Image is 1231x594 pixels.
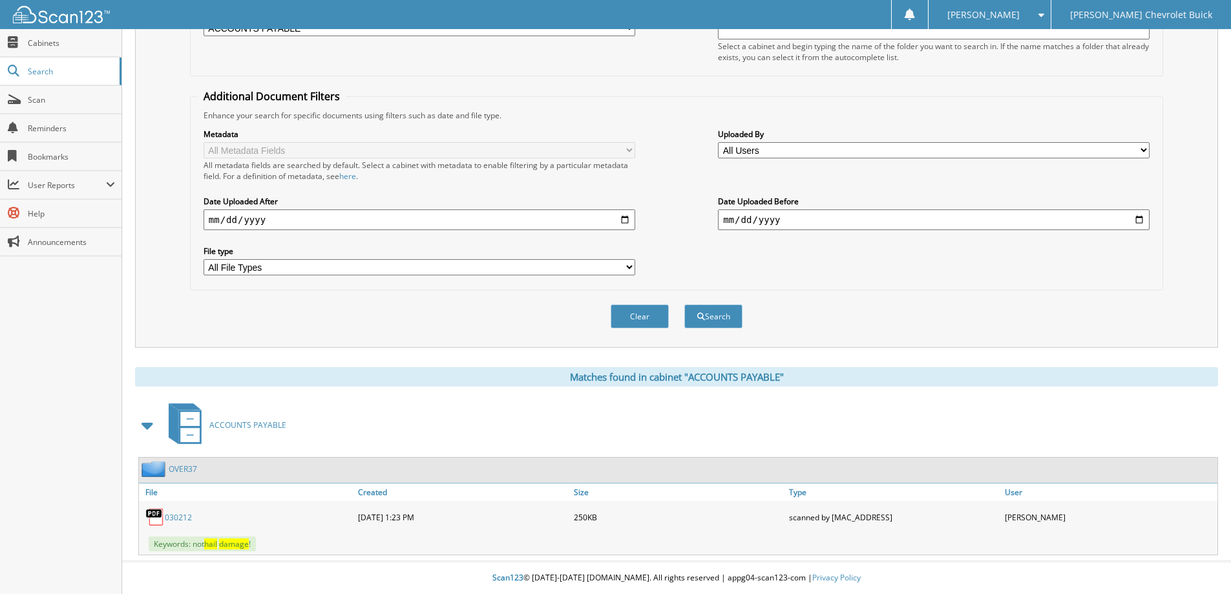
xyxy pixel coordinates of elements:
[355,483,571,501] a: Created
[718,209,1150,230] input: end
[611,304,669,328] button: Clear
[947,11,1020,19] span: [PERSON_NAME]
[786,504,1002,530] div: scanned by [MAC_ADDRESS]
[812,572,861,583] a: Privacy Policy
[786,483,1002,501] a: Type
[142,461,169,477] img: folder2.png
[28,94,115,105] span: Scan
[684,304,742,328] button: Search
[1002,504,1217,530] div: [PERSON_NAME]
[718,196,1150,207] label: Date Uploaded Before
[718,129,1150,140] label: Uploaded By
[139,483,355,501] a: File
[161,399,286,451] a: ACCOUNTS PAYABLE
[135,367,1218,387] div: Matches found in cabinet "ACCOUNTS PAYABLE"
[204,209,635,230] input: start
[355,504,571,530] div: [DATE] 1:23 PM
[197,89,346,103] legend: Additional Document Filters
[1070,11,1212,19] span: [PERSON_NAME] Chevrolet Buick
[204,160,635,182] div: All metadata fields are searched by default. Select a cabinet with metadata to enable filtering b...
[204,538,217,549] span: hail
[145,507,165,527] img: PDF.png
[1166,532,1231,594] iframe: Chat Widget
[339,171,356,182] a: here
[122,562,1231,594] div: © [DATE]-[DATE] [DOMAIN_NAME]. All rights reserved | appg04-scan123-com |
[197,110,1156,121] div: Enhance your search for specific documents using filters such as date and file type.
[571,504,786,530] div: 250KB
[28,180,106,191] span: User Reports
[209,419,286,430] span: ACCOUNTS PAYABLE
[149,536,256,551] span: Keywords: not !
[13,6,110,23] img: scan123-logo-white.svg
[492,572,523,583] span: Scan123
[571,483,786,501] a: Size
[28,123,115,134] span: Reminders
[28,237,115,248] span: Announcements
[28,208,115,219] span: Help
[204,129,635,140] label: Metadata
[165,512,192,523] a: 030212
[28,37,115,48] span: Cabinets
[219,538,249,549] span: damage
[169,463,197,474] a: OVER37
[1002,483,1217,501] a: User
[28,66,113,77] span: Search
[28,151,115,162] span: Bookmarks
[204,196,635,207] label: Date Uploaded After
[204,246,635,257] label: File type
[718,41,1150,63] div: Select a cabinet and begin typing the name of the folder you want to search in. If the name match...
